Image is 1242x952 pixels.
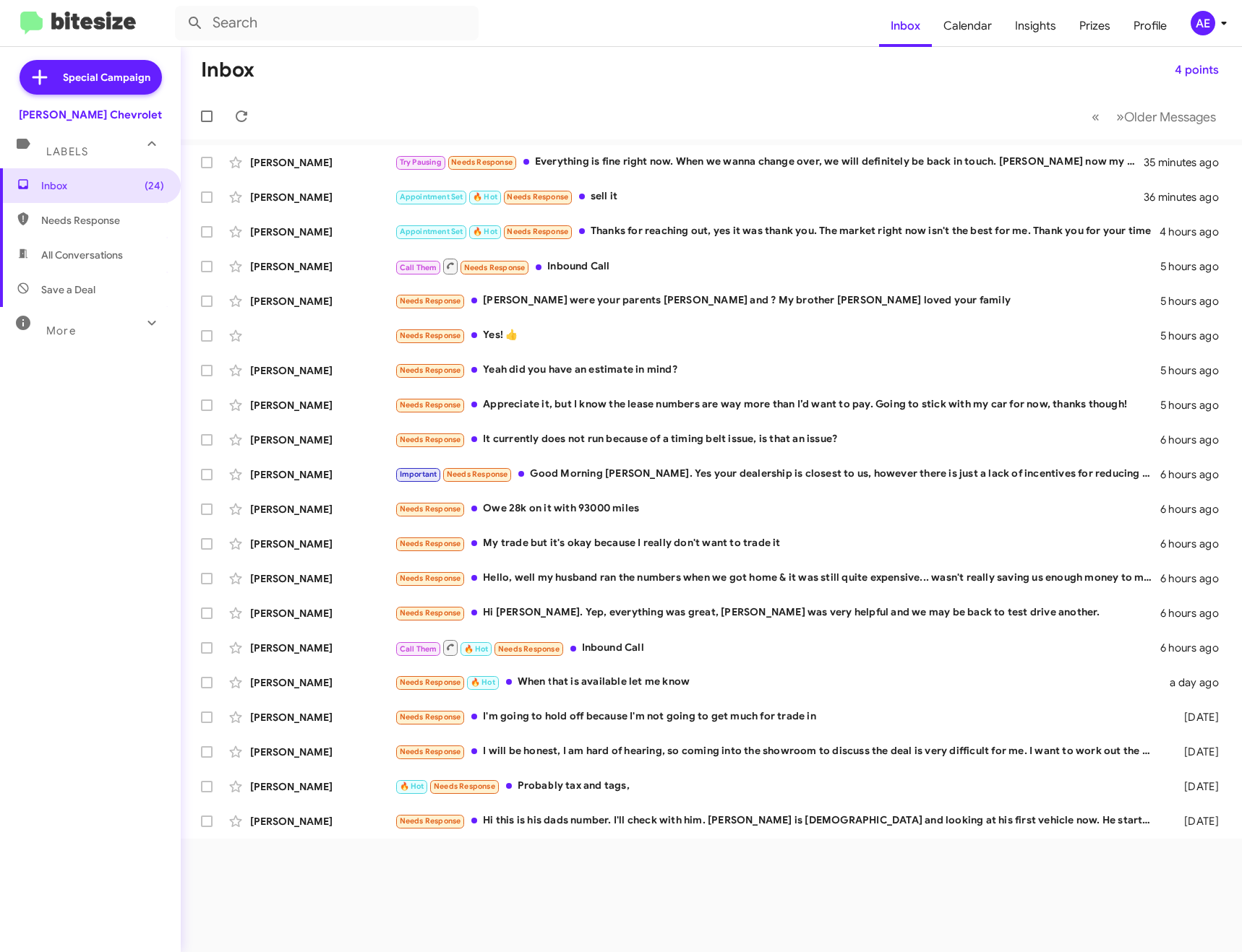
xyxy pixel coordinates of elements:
[1191,11,1215,35] div: AE
[400,504,461,514] span: Needs Response
[250,675,395,690] div: [PERSON_NAME]
[395,778,1163,795] div: Probably tax and tags,
[1163,779,1230,794] div: [DATE]
[1092,108,1100,126] span: «
[1163,710,1230,724] div: [DATE]
[400,157,442,167] span: Try Pausing
[400,608,461,618] span: Needs Response
[400,539,461,548] span: Needs Response
[250,745,395,759] div: [PERSON_NAME]
[507,227,568,236] span: Needs Response
[201,59,254,82] h1: Inbox
[395,639,1160,657] div: Inbound Call
[400,192,463,202] span: Appointment Set
[250,502,395,516] div: [PERSON_NAME]
[400,816,461,826] span: Needs Response
[1084,102,1225,131] nav: Page navigation example
[395,813,1163,829] div: Hi this is his dads number. I'll check with him. [PERSON_NAME] is [DEMOGRAPHIC_DATA] and looking ...
[400,263,437,272] span: Call Them
[451,157,513,167] span: Needs Response
[507,192,568,202] span: Needs Response
[250,190,395,204] div: [PERSON_NAME]
[400,400,461,410] span: Needs Response
[879,5,932,47] a: Inbox
[20,60,162,95] a: Special Campaign
[395,709,1163,725] div: I'm going to hold off because I'm not going to get much for trade in
[473,227,497,236] span: 🔥 Hot
[395,154,1144,170] div: Everything is fine right now. When we wanna change over, we will definitely be back in touch. [PE...
[400,331,461,340] span: Needs Response
[250,363,395,378] div: [PERSON_NAME]
[46,324,76,337] span: More
[395,223,1160,240] div: Thanks for reaching out, yes it was thank you. The market right now isn't the best for me. Thank ...
[400,747,461,756] span: Needs Response
[471,678,495,687] span: 🔥 Hot
[1083,102,1108,131] button: Previous
[1160,294,1230,308] div: 5 hours ago
[250,814,395,828] div: [PERSON_NAME]
[175,6,479,40] input: Search
[1160,571,1230,586] div: 6 hours ago
[395,257,1160,275] div: Inbound Call
[250,398,395,412] div: [PERSON_NAME]
[395,397,1160,413] div: Appreciate it, but I know the lease numbers are way more than I’d want to pay. Going to stick wit...
[400,365,461,375] span: Needs Response
[395,501,1160,517] div: Owe 28k on it with 93000 miles
[400,574,461,583] span: Needs Response
[395,189,1144,205] div: sell it
[400,227,463,236] span: Appointment Set
[395,743,1163,760] div: I will be honest, I am hard of hearing, so coming into the showroom to discuss the deal is very d...
[395,466,1160,483] div: Good Morning [PERSON_NAME]. Yes your dealership is closest to us, however there is just a lack of...
[1160,225,1230,239] div: 4 hours ago
[1116,108,1124,126] span: »
[1003,5,1068,47] a: Insights
[1160,641,1230,655] div: 6 hours ago
[1068,5,1122,47] a: Prizes
[1144,155,1230,170] div: 35 minutes ago
[250,641,395,655] div: [PERSON_NAME]
[395,674,1163,691] div: When that is available let me know
[1108,102,1225,131] button: Next
[1160,398,1230,412] div: 5 hours ago
[1144,190,1230,204] div: 36 minutes ago
[498,644,560,654] span: Needs Response
[1160,363,1230,378] div: 5 hours ago
[41,178,164,193] span: Inbox
[395,570,1160,587] div: Hello, well my husband ran the numbers when we got home & it was still quite expensive... wasn't ...
[1122,5,1178,47] a: Profile
[1163,675,1230,690] div: a day ago
[145,178,164,193] span: (24)
[1160,502,1230,516] div: 6 hours ago
[400,712,461,722] span: Needs Response
[1160,467,1230,482] div: 6 hours ago
[250,259,395,274] div: [PERSON_NAME]
[63,70,150,85] span: Special Campaign
[1160,537,1230,551] div: 6 hours ago
[250,155,395,170] div: [PERSON_NAME]
[1160,606,1230,620] div: 6 hours ago
[464,644,489,654] span: 🔥 Hot
[250,294,395,308] div: [PERSON_NAME]
[1175,57,1219,83] span: 4 points
[250,606,395,620] div: [PERSON_NAME]
[41,213,164,228] span: Needs Response
[250,225,395,239] div: [PERSON_NAME]
[1160,433,1230,447] div: 6 hours ago
[1163,814,1230,828] div: [DATE]
[434,782,495,791] span: Needs Response
[932,5,1003,47] a: Calendar
[400,782,424,791] span: 🔥 Hot
[464,263,526,272] span: Needs Response
[41,282,95,297] span: Save a Deal
[1160,259,1230,274] div: 5 hours ago
[250,710,395,724] div: [PERSON_NAME]
[250,433,395,447] div: [PERSON_NAME]
[395,431,1160,448] div: It currently does not run because of a timing belt issue, is that an issue?
[250,467,395,482] div: [PERSON_NAME]
[1124,109,1216,125] span: Older Messages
